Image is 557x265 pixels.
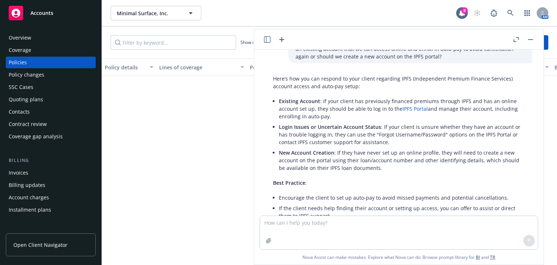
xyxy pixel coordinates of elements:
[9,94,43,105] div: Quoting plans
[279,122,525,147] li: : If your client is unsure whether they have an account or has trouble logging in, they can use t...
[279,192,525,203] li: Encourage the client to set up auto-pay to avoid missed payments and potential cancellations.
[105,64,145,71] div: Policy details
[9,44,31,56] div: Coverage
[9,131,63,142] div: Coverage gap analysis
[6,192,96,203] a: Account charges
[279,123,381,130] span: Login Issues or Uncertain Account Status
[9,192,49,203] div: Account charges
[257,250,541,265] span: Nova Assist can make mistakes. Explore what Nova can do: Browse prompt library for and
[6,106,96,118] a: Contacts
[6,57,96,68] a: Policies
[6,131,96,142] a: Coverage gap analysis
[13,241,67,249] span: Open Client Navigator
[240,39,268,45] span: Show inactive
[273,179,305,186] span: Best Practice
[6,204,96,216] a: Installment plans
[6,167,96,179] a: Invoices
[6,32,96,44] a: Overview
[6,179,96,191] a: Billing updates
[403,105,428,112] a: IPFS Portal
[111,6,201,20] button: Minimal Surface, Inc.
[279,96,525,122] li: : If your client has previously financed premiums through IPFS and has an online account set up, ...
[247,58,319,76] button: Policy number
[6,81,96,93] a: SSC Cases
[6,69,96,81] a: Policy changes
[9,204,51,216] div: Installment plans
[6,94,96,105] a: Quoting plans
[490,254,495,260] a: TR
[273,75,525,90] p: Here’s how you can respond to your client regarding IPFS (Independent Premium Finance Services) a...
[279,147,525,173] li: : If they have never set up an online profile, they will need to create a new account on the port...
[250,64,309,71] div: Policy number
[6,44,96,56] a: Coverage
[273,179,525,187] p: :
[470,6,484,20] a: Start snowing
[279,203,525,221] li: If the client needs help finding their account or setting up access, you can offer to assist or d...
[487,6,501,20] a: Report a Bug
[6,118,96,130] a: Contract review
[102,58,156,76] button: Policy details
[9,57,27,68] div: Policies
[111,35,236,50] input: Filter by keyword...
[156,58,247,76] button: Lines of coverage
[9,106,30,118] div: Contacts
[117,9,180,17] span: Minimal Surface, Inc.
[9,81,33,93] div: SSC Cases
[9,167,28,179] div: Invoices
[6,3,96,23] a: Accounts
[476,254,480,260] a: BI
[461,7,468,14] div: 8
[9,118,47,130] div: Contract review
[9,179,45,191] div: Billing updates
[503,6,518,20] a: Search
[279,98,320,105] span: Existing Account
[30,10,53,16] span: Accounts
[520,6,535,20] a: Switch app
[9,32,31,44] div: Overview
[279,149,334,156] span: New Account Creation
[159,64,236,71] div: Lines of coverage
[9,69,44,81] div: Policy changes
[6,157,96,164] div: Billing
